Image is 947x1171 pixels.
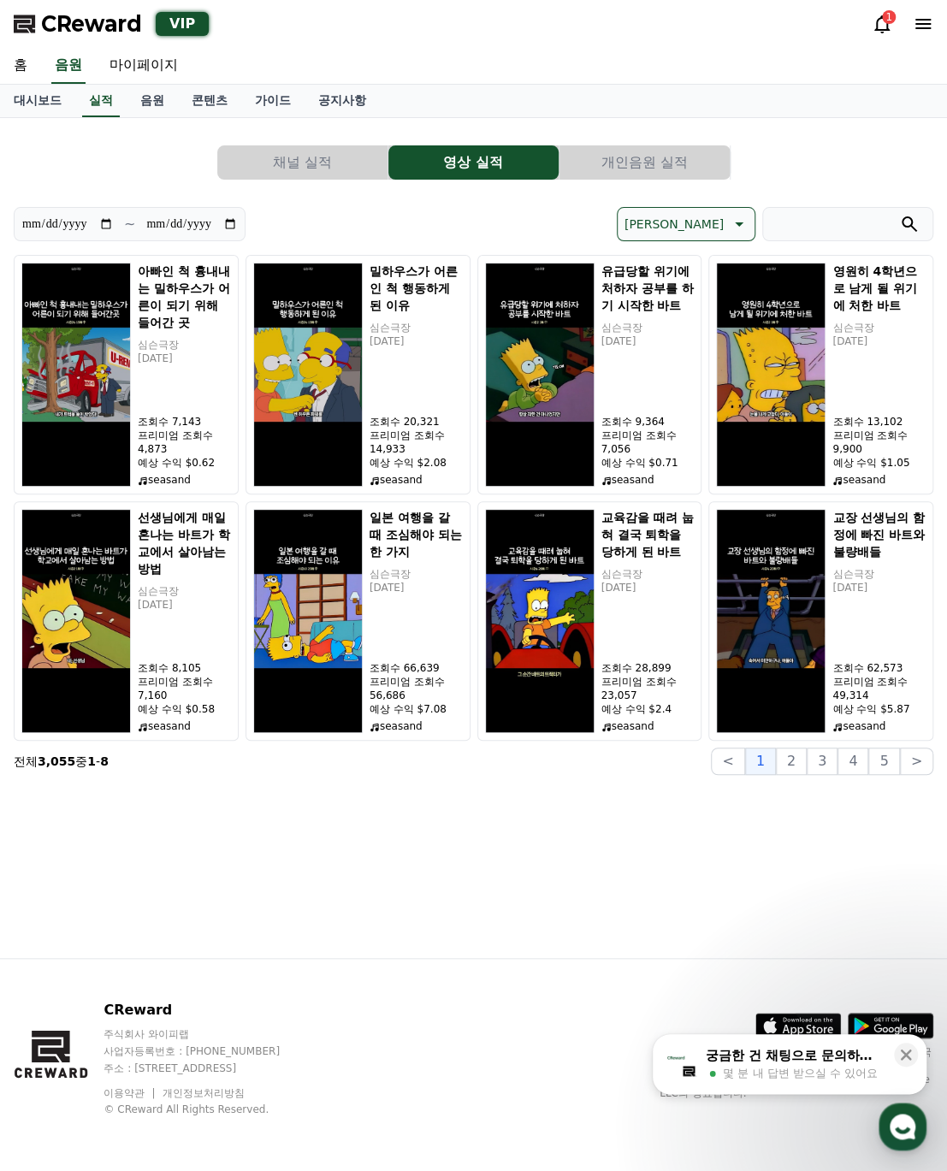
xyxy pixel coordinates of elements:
button: 선생님에게 매일 혼나는 바트가 학교에서 살아남는 방법 선생님에게 매일 혼나는 바트가 학교에서 살아남는 방법 심슨극장 [DATE] 조회수 8,105 프리미엄 조회수 7,160 ... [14,501,239,741]
img: 밀하우스가 어른인 척 행동하게 된 이유 [253,263,363,487]
p: 심슨극장 [138,584,231,598]
img: 교육감을 때려 눕혀 결국 퇴학을 당하게 된 바트 [485,509,595,733]
strong: 8 [100,754,109,768]
strong: 3,055 [38,754,75,768]
a: 홈 [5,542,113,585]
h5: 교장 선생님의 함정에 빠진 바트와 불량배들 [832,509,926,560]
a: 설정 [221,542,328,585]
p: 심슨극장 [370,321,463,334]
button: 유급당할 위기에 처하자 공부를 하기 시작한 바트 유급당할 위기에 처하자 공부를 하기 시작한 바트 심슨극장 [DATE] 조회수 9,364 프리미엄 조회수 7,056 예상 수익 ... [477,255,702,494]
p: 전체 중 - [14,753,109,770]
p: [DATE] [138,598,231,612]
p: 조회수 28,899 [601,661,695,675]
p: ~ [124,214,135,234]
p: 조회수 13,102 [832,415,926,429]
button: 아빠인 척 흉내내는 밀하우스가 어른이 되기 위해 들어간 곳 아빠인 척 흉내내는 밀하우스가 어른이 되기 위해 들어간 곳 심슨극장 [DATE] 조회수 7,143 프리미엄 조회수 ... [14,255,239,494]
p: 심슨극장 [832,321,926,334]
p: 심슨극장 [138,338,231,352]
img: 선생님에게 매일 혼나는 바트가 학교에서 살아남는 방법 [21,509,131,733]
p: [DATE] [370,581,463,594]
a: 음원 [51,48,86,84]
p: 조회수 8,105 [138,661,231,675]
p: CReward [104,1000,312,1020]
h5: 선생님에게 매일 혼나는 바트가 학교에서 살아남는 방법 [138,509,231,577]
p: 심슨극장 [370,567,463,581]
p: 심슨극장 [832,567,926,581]
a: 개인정보처리방침 [163,1087,245,1099]
button: < [711,748,744,775]
p: © CReward All Rights Reserved. [104,1103,312,1116]
button: 교장 선생님의 함정에 빠진 바트와 불량배들 교장 선생님의 함정에 빠진 바트와 불량배들 심슨극장 [DATE] 조회수 62,573 프리미엄 조회수 49,314 예상 수익 $5.8... [708,501,933,741]
button: [PERSON_NAME] [617,207,755,241]
p: 조회수 62,573 [832,661,926,675]
p: 조회수 20,321 [370,415,463,429]
p: 프리미엄 조회수 14,933 [370,429,463,456]
span: 홈 [54,568,64,582]
p: [DATE] [138,352,231,365]
a: CReward [14,10,142,38]
p: [DATE] [601,334,695,348]
button: 3 [807,748,838,775]
p: [DATE] [601,581,695,594]
img: 교장 선생님의 함정에 빠진 바트와 불량배들 [716,509,826,733]
p: [PERSON_NAME] [624,212,724,236]
p: [DATE] [832,581,926,594]
button: 영원히 4학년으로 남게 될 위기에 처한 바트 영원히 4학년으로 남게 될 위기에 처한 바트 심슨극장 [DATE] 조회수 13,102 프리미엄 조회수 9,900 예상 수익 $1.... [708,255,933,494]
p: 예상 수익 $0.58 [138,702,231,716]
button: 일본 여행을 갈 때 조심해야 되는 한 가지 일본 여행을 갈 때 조심해야 되는 한 가지 심슨극장 [DATE] 조회수 66,639 프리미엄 조회수 56,686 예상 수익 $7.0... [246,501,471,741]
p: 주식회사 와이피랩 [104,1027,312,1041]
button: 4 [838,748,868,775]
span: 대화 [157,569,177,583]
span: CReward [41,10,142,38]
button: 개인음원 실적 [559,145,730,180]
p: seasand [138,473,231,487]
p: 심슨극장 [601,567,695,581]
a: 마이페이지 [96,48,192,84]
button: 2 [776,748,807,775]
button: 1 [745,748,776,775]
button: 5 [868,748,899,775]
p: 심슨극장 [601,321,695,334]
h5: 영원히 4학년으로 남게 될 위기에 처한 바트 [832,263,926,314]
a: 영상 실적 [388,145,559,180]
p: 예상 수익 $0.62 [138,456,231,470]
p: seasand [601,719,695,733]
p: seasand [370,473,463,487]
a: 콘텐츠 [178,85,241,117]
p: 프리미엄 조회수 4,873 [138,429,231,456]
button: > [900,748,933,775]
p: 프리미엄 조회수 56,686 [370,675,463,702]
p: 프리미엄 조회수 7,160 [138,675,231,702]
p: 프리미엄 조회수 49,314 [832,675,926,702]
p: seasand [601,473,695,487]
a: 실적 [82,85,120,117]
p: [DATE] [370,334,463,348]
p: seasand [138,719,231,733]
h5: 유급당할 위기에 처하자 공부를 하기 시작한 바트 [601,263,695,314]
p: [DATE] [832,334,926,348]
a: 공지사항 [305,85,380,117]
img: 유급당할 위기에 처하자 공부를 하기 시작한 바트 [485,263,595,487]
img: 일본 여행을 갈 때 조심해야 되는 한 가지 [253,509,363,733]
a: 이용약관 [104,1087,157,1099]
p: 예상 수익 $1.05 [832,456,926,470]
a: 채널 실적 [217,145,388,180]
a: 대화 [113,542,221,585]
div: VIP [156,12,209,36]
p: 프리미엄 조회수 9,900 [832,429,926,456]
img: 아빠인 척 흉내내는 밀하우스가 어른이 되기 위해 들어간 곳 [21,263,131,487]
button: 교육감을 때려 눕혀 결국 퇴학을 당하게 된 바트 교육감을 때려 눕혀 결국 퇴학을 당하게 된 바트 심슨극장 [DATE] 조회수 28,899 프리미엄 조회수 23,057 예상 수... [477,501,702,741]
p: 사업자등록번호 : [PHONE_NUMBER] [104,1044,312,1058]
p: 조회수 9,364 [601,415,695,429]
a: 가이드 [241,85,305,117]
a: 1 [872,14,892,34]
p: seasand [832,719,926,733]
h5: 교육감을 때려 눕혀 결국 퇴학을 당하게 된 바트 [601,509,695,560]
p: 예상 수익 $7.08 [370,702,463,716]
p: 조회수 7,143 [138,415,231,429]
p: 주소 : [STREET_ADDRESS] [104,1062,312,1075]
h5: 아빠인 척 흉내내는 밀하우스가 어른이 되기 위해 들어간 곳 [138,263,231,331]
p: 예상 수익 $0.71 [601,456,695,470]
strong: 1 [87,754,96,768]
